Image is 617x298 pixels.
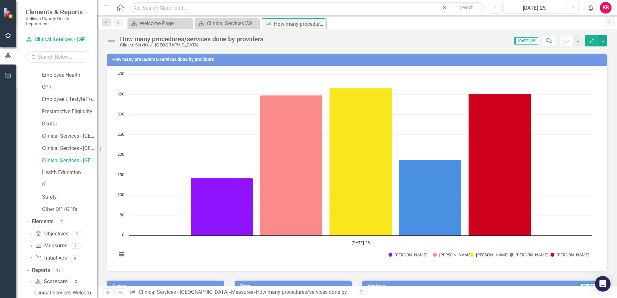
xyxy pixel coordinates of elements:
[595,276,611,292] div: Open Intercom Messenger
[33,288,97,298] a: Clinical Services Welcome Page
[117,111,124,117] text: 300
[35,254,66,262] a: Initiatives
[120,212,124,218] text: 50
[26,16,90,26] small: Sullivan County Health Department
[114,71,600,264] div: Chart. Highcharts interactive chart.
[42,157,97,164] a: Clinical Services - [GEOGRAPHIC_DATA]
[399,160,461,236] g: Chelsea Cruey, bar series 4 of 5 with 1 bar.
[503,2,565,14] button: [DATE]-25
[70,255,80,261] div: 0
[389,252,426,258] button: Show Stacey Hamilton
[120,35,263,43] div: How many procedures/services done by providers
[191,178,253,236] g: Stacey Hamilton, bar series 1 of 5 with 1 bar.
[131,2,485,14] input: Search ClearPoint...
[32,218,54,225] a: Elements
[551,252,589,258] button: Show Ashley McKamey
[42,181,97,189] a: IT
[329,88,392,236] g: Shaina Brown, bar series 3 of 5 with 1 bar.
[117,172,124,177] text: 150
[72,231,82,236] div: 0
[600,2,612,14] button: KB
[26,8,90,16] span: Elements & Reports
[117,151,124,157] text: 200
[42,169,97,176] a: Health Education
[351,240,370,245] text: [DATE]-25
[42,194,97,201] a: Safety
[117,131,124,137] text: 250
[32,267,50,274] a: Reports
[579,283,603,291] span: [DATE]-25
[274,20,325,28] div: How many procedures/services done by providers
[57,219,67,224] div: 1
[451,3,483,12] button: Search
[129,289,352,296] div: » »
[71,243,81,249] div: 1
[256,289,369,295] div: How many procedures/services done by providers
[112,57,604,62] h3: How many procedures/services done by providers
[117,192,124,197] text: 100
[35,242,67,250] a: Measures
[191,178,253,236] path: Jul-25, 142. Stacey Hamilton.
[329,88,392,236] path: Jul-25, 365. Shaina Brown.
[117,71,124,76] text: 400
[460,5,474,10] span: Search
[35,230,68,238] a: Objectives
[120,43,263,47] div: Clinical Services - [GEOGRAPHIC_DATA]
[469,94,531,236] path: Jul-25, 352. Ashley McKamey.
[42,84,97,91] a: CPR
[42,133,97,140] a: Clinical Services - [GEOGRAPHIC_DATA]
[240,284,349,289] h3: Tags
[207,19,258,27] div: Clinical Services Welcome Page
[26,51,90,63] input: Search Below...
[231,289,253,295] a: Measures
[112,284,221,289] h3: Owner
[510,252,543,258] button: Show Chelsea Cruey
[42,96,97,103] a: Employee Lifestyle Focus
[368,284,466,289] h3: Analysis
[42,72,97,79] a: Employee Health
[469,94,531,236] g: Ashley McKamey, bar series 5 of 5 with 1 bar.
[53,268,64,273] div: 13
[399,160,461,236] path: Jul-25, 188. Chelsea Cruey.
[42,120,97,128] a: Dental
[139,289,228,295] a: Clinical Services - [GEOGRAPHIC_DATA]
[42,145,97,152] a: Clinical Services - [GEOGRAPHIC_DATA] ([PERSON_NAME])
[433,252,462,258] button: Show Jennifer Fox
[71,279,81,284] div: 2
[35,278,67,285] a: Scorecard
[106,36,117,46] img: Not Defined
[42,206,97,213] a: Other DPI/GPI's
[34,290,97,296] div: Clinical Services Welcome Page
[117,250,126,259] button: View chart menu, Chart
[114,71,595,264] svg: Interactive chart
[196,19,258,27] a: Clinical Services Welcome Page
[516,252,548,258] text: [PERSON_NAME]
[506,4,563,12] div: [DATE]-25
[122,232,124,238] text: 0
[260,95,323,236] path: Jul-25, 348. Jennifer Fox.
[514,37,538,45] span: [DATE]-25
[42,108,97,115] a: Presumptive Eligibility
[117,91,124,97] text: 350
[476,252,509,258] text: [PERSON_NAME]
[26,36,90,44] a: Clinical Services - [GEOGRAPHIC_DATA]
[3,7,15,18] img: ClearPoint Strategy
[260,95,323,236] g: Jennifer Fox, bar series 2 of 5 with 1 bar.
[129,19,190,27] a: Welcome Page
[140,19,190,27] div: Welcome Page
[470,252,503,258] button: Show Shaina Brown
